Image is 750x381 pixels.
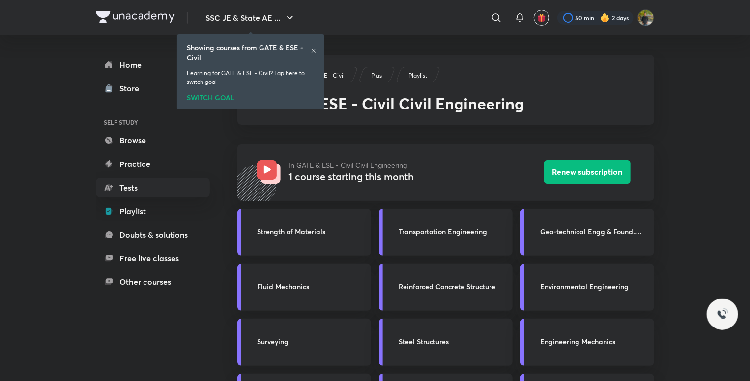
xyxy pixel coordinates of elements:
[540,336,648,347] h3: Engineering Mechanics
[370,71,384,80] a: Plus
[96,55,210,75] a: Home
[537,13,546,22] img: avatar
[379,264,513,311] a: Reinforced Concrete Structure
[119,82,145,94] div: Store
[96,11,175,23] img: Company Logo
[96,201,210,221] a: Playlist
[257,336,365,347] h3: Surveying
[407,71,429,80] a: Playlist
[540,281,648,292] h3: Environmental Engineering
[257,281,365,292] h3: Fluid Mechanics
[96,272,210,292] a: Other courses
[399,336,507,347] h3: Steel Structures
[257,226,365,237] h3: Strength of Materials
[534,10,549,26] button: avatar
[96,131,210,150] a: Browse
[294,71,346,80] a: GATE & ESE - Civil
[96,178,210,197] a: Tests
[717,308,728,320] img: ttu
[637,9,654,26] img: shubham rawat
[540,226,648,237] h3: Geo-technical Engg & Found. Engg
[200,8,302,27] button: SSC JE & State AE ...
[408,71,427,80] p: Playlist
[187,42,311,63] h6: Showing courses from GATE & ESE - Civil
[281,160,414,170] p: In GATE & ESE - Civil Civil Engineering
[96,11,175,25] a: Company Logo
[96,248,210,268] a: Free live classes
[295,71,345,80] p: GATE & ESE - Civil
[520,209,654,256] a: Geo-technical Engg & Found. Engg
[520,319,654,366] a: Engineering Mechanics
[187,69,315,86] p: Learning for GATE & ESE - Civil? Tap here to switch goal
[399,281,507,292] h3: Reinforced Concrete Structure
[281,170,414,183] h3: 1 course starting this month
[544,160,631,184] button: Renew subscription
[237,264,371,311] a: Fluid Mechanics
[257,160,281,184] img: Avatar
[600,13,610,23] img: streak
[96,79,210,98] a: Store
[261,93,524,114] span: GATE & ESE - Civil Civil Engineering
[379,319,513,366] a: Steel Structures
[520,264,654,311] a: Environmental Engineering
[187,90,315,101] div: SWITCH GOAL
[399,226,507,237] h3: Transportation Engineering
[237,319,371,366] a: Surveying
[237,209,371,256] a: Strength of Materials
[96,225,210,245] a: Doubts & solutions
[96,114,210,131] h6: SELF STUDY
[371,71,382,80] p: Plus
[96,154,210,174] a: Practice
[379,209,513,256] a: Transportation Engineering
